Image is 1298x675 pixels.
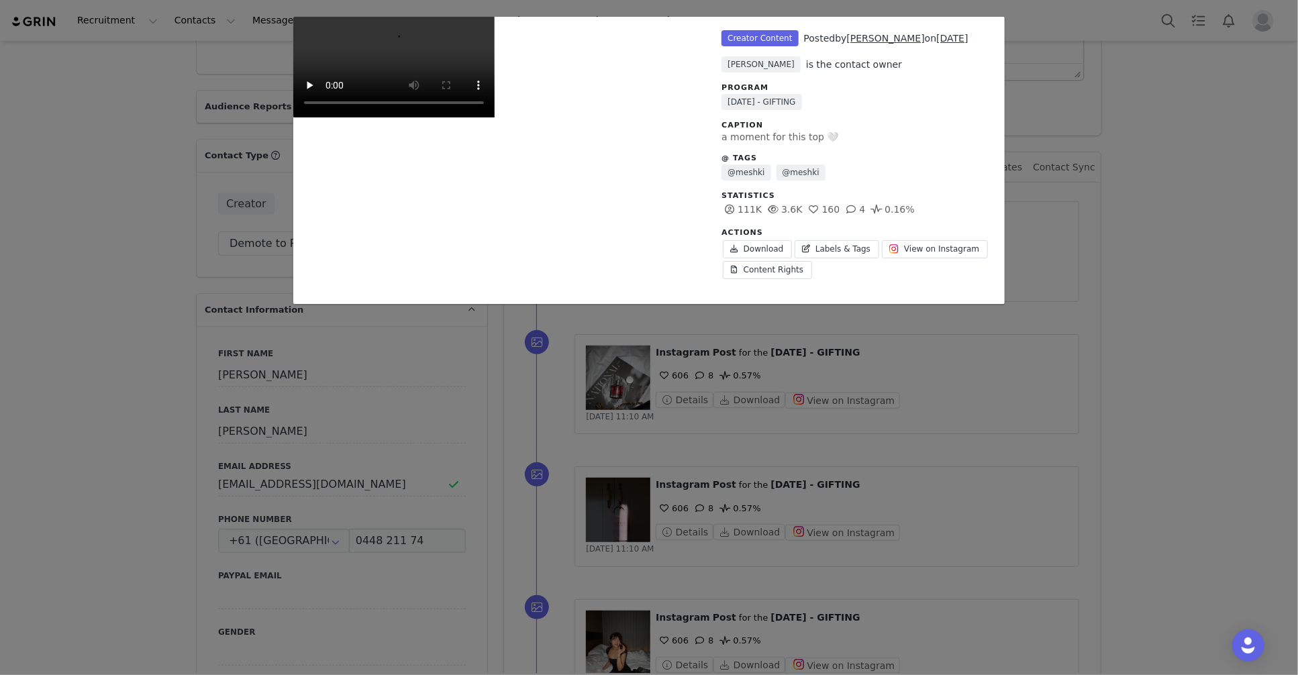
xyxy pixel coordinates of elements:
span: Creator Content [721,30,798,46]
span: 4 [843,204,865,215]
div: @ Tags [721,153,991,164]
a: Content Rights [723,261,812,279]
div: Caption [721,120,991,132]
a: [PERSON_NAME] [847,33,925,44]
span: a moment for this top 🤍 [721,132,838,142]
div: Actions [721,227,991,239]
span: [PERSON_NAME] [721,56,801,72]
a: [DATE] [936,33,968,44]
div: Program [721,83,991,94]
div: Posted on [804,32,968,46]
a: [DATE] - GIFTING [721,94,801,110]
a: Download [723,240,792,258]
span: 3.6K [765,204,802,215]
a: Labels & Tags [795,240,879,258]
a: View on Instagram [882,240,988,258]
span: View on Instagram [904,243,979,255]
div: Unlabeled [293,17,1005,304]
a: @meshki [721,164,770,180]
a: @meshki [777,164,826,180]
body: Rich Text Area. Press ALT-0 for help. [11,11,551,25]
span: 160 [806,204,840,215]
div: Open Intercom Messenger [1232,629,1264,662]
img: instagram.svg [889,244,899,254]
span: 111K [721,204,762,215]
span: 0.16% [868,204,914,215]
div: Statistics [721,191,991,202]
div: is the contact owner [806,58,902,72]
span: by [835,33,924,44]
